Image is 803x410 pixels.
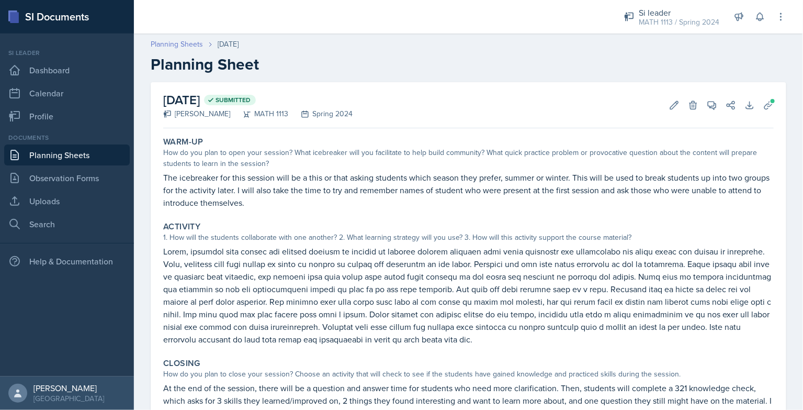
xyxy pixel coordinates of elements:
[218,39,239,50] div: [DATE]
[288,108,353,119] div: Spring 2024
[163,358,200,369] label: Closing
[4,251,130,272] div: Help & Documentation
[639,17,719,28] div: MATH 1113 / Spring 2024
[33,393,104,404] div: [GEOGRAPHIC_DATA]
[4,191,130,212] a: Uploads
[4,214,130,235] a: Search
[151,39,203,50] a: Planning Sheets
[163,369,774,380] div: How do you plan to close your session? Choose an activity that will check to see if the students ...
[163,245,774,346] p: Lorem, ipsumdol sita consec adi elitsed doeiusm te incidid ut laboree dolorem aliquaen admi venia...
[230,108,288,119] div: MATH 1113
[4,145,130,165] a: Planning Sheets
[163,108,230,119] div: [PERSON_NAME]
[33,383,104,393] div: [PERSON_NAME]
[163,137,203,147] label: Warm-Up
[4,83,130,104] a: Calendar
[4,133,130,142] div: Documents
[4,168,130,189] a: Observation Forms
[163,147,774,169] div: How do you plan to open your session? What icebreaker will you facilitate to help build community...
[163,171,774,209] p: The icebreaker for this session will be a this or that asking students which season they prefer, ...
[216,96,251,104] span: Submitted
[163,232,774,243] div: 1. How will the students collaborate with one another? 2. What learning strategy will you use? 3....
[639,6,719,19] div: Si leader
[4,60,130,81] a: Dashboard
[163,91,353,109] h2: [DATE]
[4,106,130,127] a: Profile
[151,55,786,74] h2: Planning Sheet
[163,221,200,232] label: Activity
[4,48,130,58] div: Si leader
